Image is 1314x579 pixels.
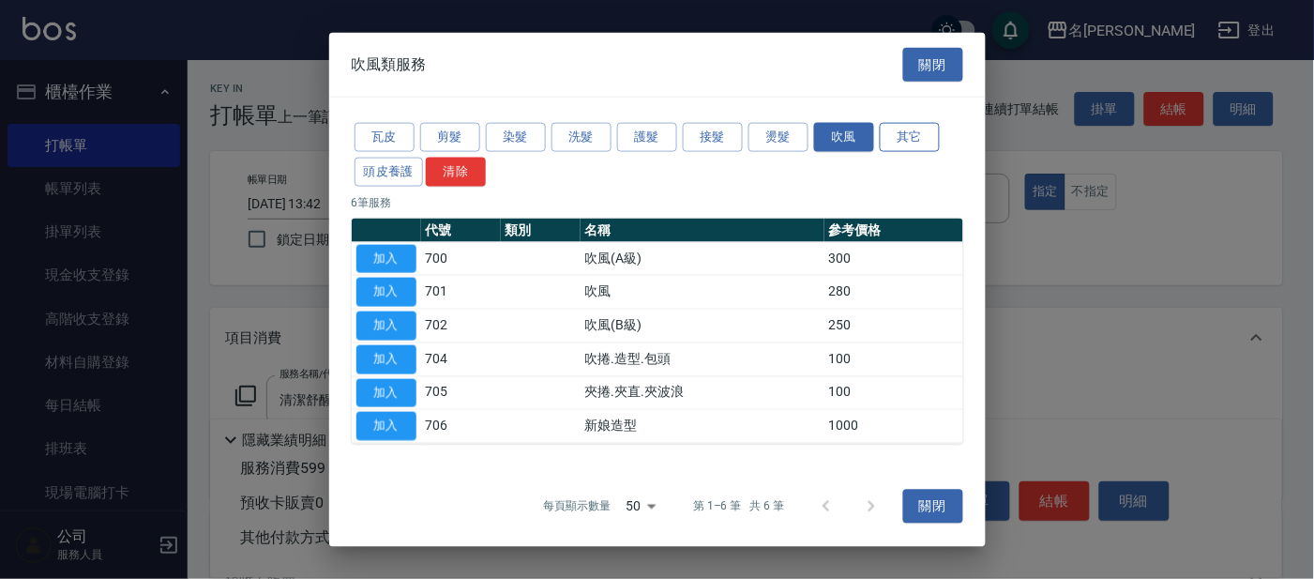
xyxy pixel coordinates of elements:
th: 類別 [501,218,581,242]
button: 染髮 [486,123,546,152]
p: 每頁顯示數量 [543,498,611,515]
td: 吹風(B級) [581,309,824,343]
div: 50 [618,481,663,532]
button: 關閉 [903,47,963,82]
td: 700 [421,242,501,276]
button: 加入 [356,344,416,373]
button: 加入 [356,378,416,407]
button: 接髮 [683,123,743,152]
button: 洗髮 [551,123,612,152]
td: 1000 [824,409,963,443]
button: 頭皮養護 [355,157,424,186]
button: 瓦皮 [355,123,415,152]
td: 100 [824,343,963,376]
td: 100 [824,376,963,410]
td: 新娘造型 [581,409,824,443]
button: 其它 [880,123,940,152]
button: 護髮 [617,123,677,152]
button: 加入 [356,412,416,441]
td: 吹捲.造型.包頭 [581,343,824,376]
button: 關閉 [903,490,963,525]
th: 代號 [421,218,501,242]
th: 名稱 [581,218,824,242]
td: 250 [824,309,963,343]
button: 清除 [426,157,486,186]
td: 280 [824,275,963,309]
p: 6 筆服務 [352,193,963,210]
td: 704 [421,343,501,376]
span: 吹風類服務 [352,54,427,73]
td: 706 [421,409,501,443]
button: 加入 [356,278,416,307]
button: 剪髮 [420,123,480,152]
td: 701 [421,275,501,309]
button: 加入 [356,312,416,341]
td: 300 [824,242,963,276]
td: 吹風(A級) [581,242,824,276]
th: 參考價格 [824,218,963,242]
button: 燙髮 [748,123,808,152]
button: 加入 [356,244,416,273]
td: 702 [421,309,501,343]
td: 705 [421,376,501,410]
p: 第 1–6 筆 共 6 筆 [693,498,784,515]
button: 吹風 [814,123,874,152]
td: 吹風 [581,275,824,309]
td: 夾捲.夾直.夾波浪 [581,376,824,410]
